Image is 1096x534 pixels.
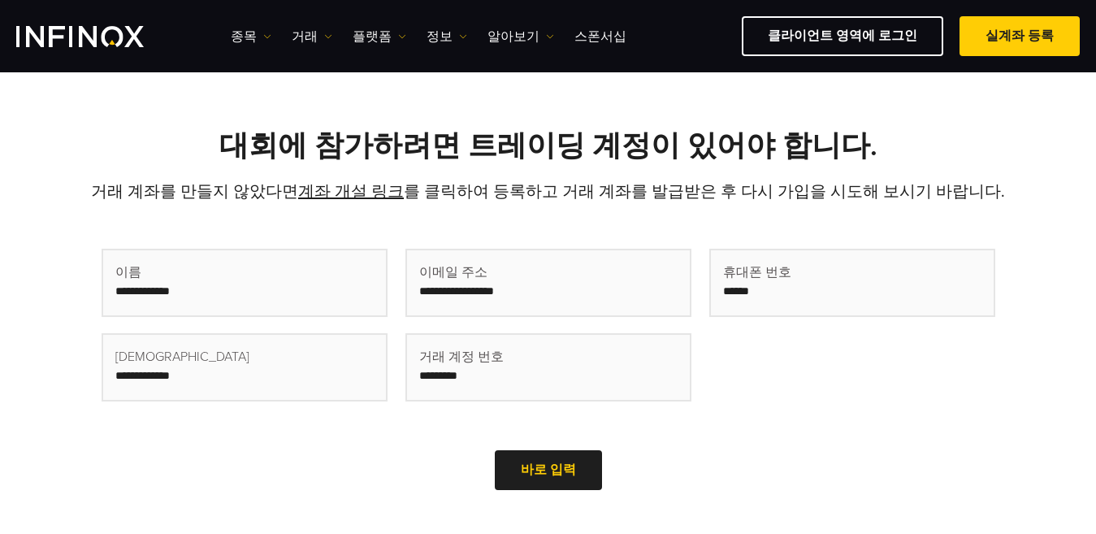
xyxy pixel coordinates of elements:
[960,16,1080,56] a: 실계좌 등록
[723,263,791,282] span: 휴대폰 번호
[231,27,271,46] a: 종목
[495,450,602,490] a: 바로 입력
[115,263,141,282] span: 이름
[574,27,626,46] a: 스폰서십
[219,128,877,163] strong: 대회에 참가하려면 트레이딩 계정이 있어야 합니다.
[292,27,332,46] a: 거래
[419,263,487,282] span: 이메일 주소
[419,347,504,367] span: 거래 계정 번호
[487,27,554,46] a: 알아보기
[298,182,404,202] a: 계좌 개설 링크
[353,27,406,46] a: 플랫폼
[427,27,467,46] a: 정보
[16,26,182,47] a: INFINOX Logo
[16,180,1080,203] p: 거래 계좌를 만들지 않았다면 를 클릭하여 등록하고 거래 계좌를 발급받은 후 다시 가입을 시도해 보시기 바랍니다.
[115,347,249,367] span: [DEMOGRAPHIC_DATA]
[742,16,943,56] a: 클라이언트 영역에 로그인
